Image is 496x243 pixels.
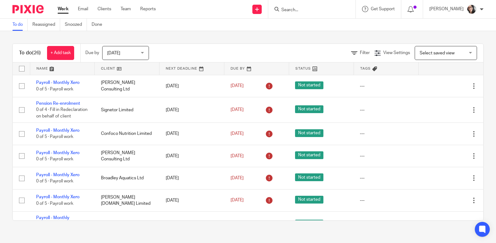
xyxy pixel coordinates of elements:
[95,167,160,189] td: Broadley Aquatics Ltd
[231,131,244,136] span: [DATE]
[95,123,160,145] td: Confoco Nutrition Limited
[360,153,412,159] div: ---
[92,19,107,31] a: Done
[36,135,73,139] span: 0 of 5 · Payroll work
[160,167,224,189] td: [DATE]
[160,189,224,211] td: [DATE]
[231,198,244,203] span: [DATE]
[295,196,323,204] span: Not started
[36,101,80,106] a: Pension Re-enrolment
[160,212,224,237] td: [DATE]
[429,6,464,12] p: [PERSON_NAME]
[36,216,69,226] a: Payroll - Monthly (ThePayrollSite)
[295,151,323,159] span: Not started
[140,6,156,12] a: Reports
[95,189,160,211] td: [PERSON_NAME] [DOMAIN_NAME] Limited
[160,97,224,122] td: [DATE]
[467,4,477,14] img: me%20(1).jpg
[160,123,224,145] td: [DATE]
[36,173,79,177] a: Payroll - Monthly Xero
[231,108,244,112] span: [DATE]
[95,97,160,122] td: Signetor Limited
[420,51,455,55] span: Select saved view
[36,108,88,119] span: 0 of 4 · Fill in Redeclaration on behalf of client
[360,51,370,55] span: Filter
[19,50,41,56] h1: To do
[47,46,74,60] a: + Add task
[371,7,395,11] span: Get Support
[295,173,323,181] span: Not started
[231,84,244,88] span: [DATE]
[98,6,111,12] a: Clients
[36,157,73,161] span: 0 of 5 · Payroll work
[12,19,28,31] a: To do
[32,50,41,55] span: (26)
[360,175,412,181] div: ---
[36,87,73,91] span: 0 of 5 · Payroll work
[95,75,160,97] td: [PERSON_NAME] Consulting Ltd
[121,6,131,12] a: Team
[360,131,412,137] div: ---
[58,6,69,12] a: Work
[383,51,410,55] span: View Settings
[360,197,412,204] div: ---
[36,201,73,206] span: 0 of 5 · Payroll work
[295,129,323,137] span: Not started
[36,179,73,184] span: 0 of 5 · Payroll work
[281,7,337,13] input: Search
[65,19,87,31] a: Snoozed
[95,212,160,237] td: Rare Crew Ltd.
[95,145,160,167] td: [PERSON_NAME] Consulting Ltd
[107,51,120,55] span: [DATE]
[360,67,371,70] span: Tags
[295,81,323,89] span: Not started
[360,107,412,113] div: ---
[295,105,323,113] span: Not started
[231,176,244,180] span: [DATE]
[160,75,224,97] td: [DATE]
[231,154,244,158] span: [DATE]
[36,80,79,85] a: Payroll - Monthly Xero
[32,19,60,31] a: Reassigned
[36,151,79,155] a: Payroll - Monthly Xero
[295,220,323,227] span: Not started
[12,5,44,13] img: Pixie
[360,83,412,89] div: ---
[36,195,79,199] a: Payroll - Monthly Xero
[85,50,99,56] p: Due by
[36,128,79,133] a: Payroll - Monthly Xero
[78,6,88,12] a: Email
[160,145,224,167] td: [DATE]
